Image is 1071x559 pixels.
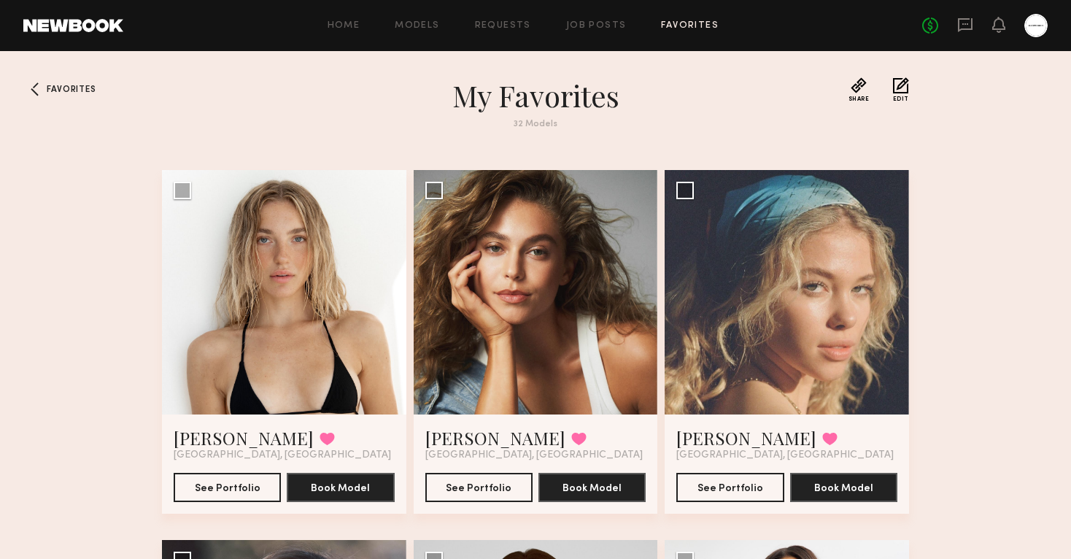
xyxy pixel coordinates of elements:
button: Edit [893,77,909,102]
button: Book Model [287,473,394,502]
button: Book Model [538,473,646,502]
span: [GEOGRAPHIC_DATA], [GEOGRAPHIC_DATA] [174,450,391,461]
a: [PERSON_NAME] [174,426,314,450]
a: Favorites [661,21,719,31]
span: Favorites [47,85,96,94]
a: Book Model [790,481,897,493]
span: [GEOGRAPHIC_DATA], [GEOGRAPHIC_DATA] [676,450,894,461]
a: Job Posts [566,21,627,31]
a: Book Model [287,481,394,493]
div: 32 Models [273,120,798,129]
button: Book Model [790,473,897,502]
span: [GEOGRAPHIC_DATA], [GEOGRAPHIC_DATA] [425,450,643,461]
a: Models [395,21,439,31]
h1: My Favorites [273,77,798,114]
a: Requests [475,21,531,31]
a: Book Model [538,481,646,493]
button: Share [848,77,870,102]
span: Edit [893,96,909,102]
button: See Portfolio [174,473,281,502]
span: Share [848,96,870,102]
button: See Portfolio [676,473,784,502]
a: [PERSON_NAME] [425,426,565,450]
a: Favorites [23,77,47,101]
a: Home [328,21,360,31]
button: See Portfolio [425,473,533,502]
a: [PERSON_NAME] [676,426,816,450]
